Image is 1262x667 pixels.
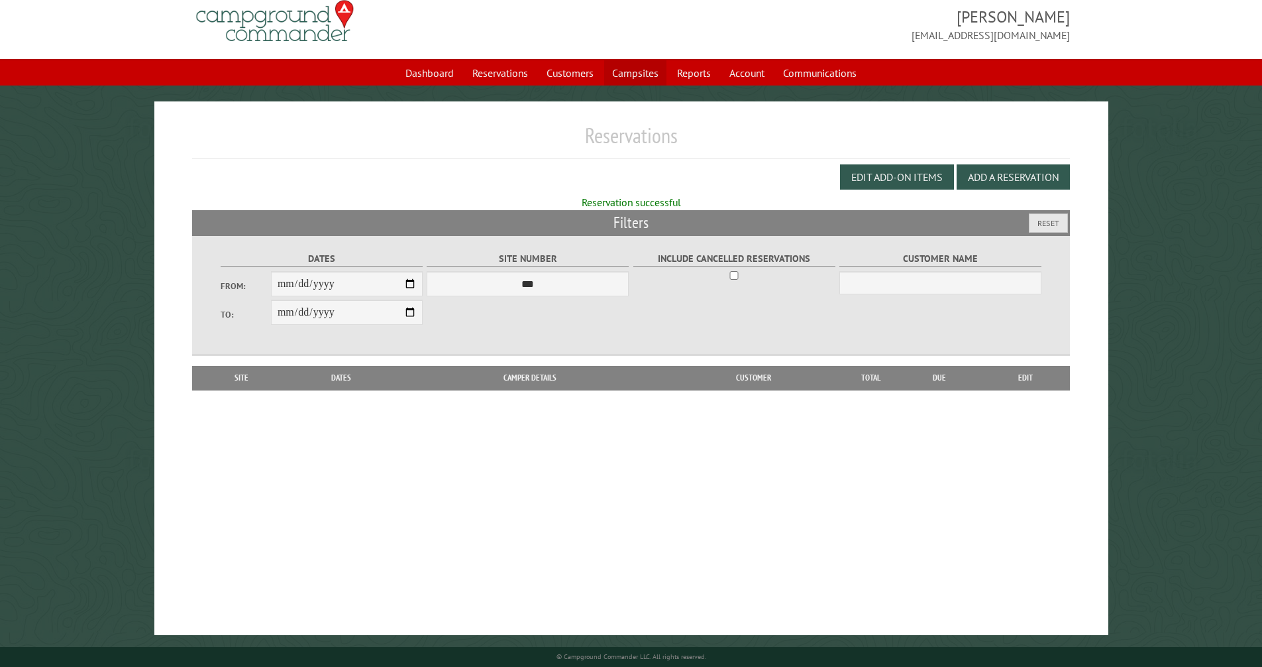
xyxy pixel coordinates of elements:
[221,280,271,292] label: From:
[669,60,719,86] a: Reports
[192,195,1071,210] div: Reservation successful
[631,6,1071,43] span: [PERSON_NAME] [EMAIL_ADDRESS][DOMAIN_NAME]
[199,366,285,390] th: Site
[539,60,602,86] a: Customers
[285,366,398,390] th: Dates
[397,60,462,86] a: Dashboard
[633,251,835,267] label: Include Cancelled Reservations
[839,251,1041,267] label: Customer Name
[192,210,1071,235] h2: Filters
[845,366,898,390] th: Total
[840,164,954,190] button: Edit Add-on Items
[1029,213,1068,233] button: Reset
[192,123,1071,159] h1: Reservations
[721,60,772,86] a: Account
[957,164,1070,190] button: Add a Reservation
[898,366,981,390] th: Due
[981,366,1071,390] th: Edit
[221,308,271,321] label: To:
[775,60,865,86] a: Communications
[464,60,536,86] a: Reservations
[398,366,662,390] th: Camper Details
[604,60,666,86] a: Campsites
[427,251,629,267] label: Site Number
[556,652,706,661] small: © Campground Commander LLC. All rights reserved.
[662,366,845,390] th: Customer
[221,251,423,267] label: Dates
